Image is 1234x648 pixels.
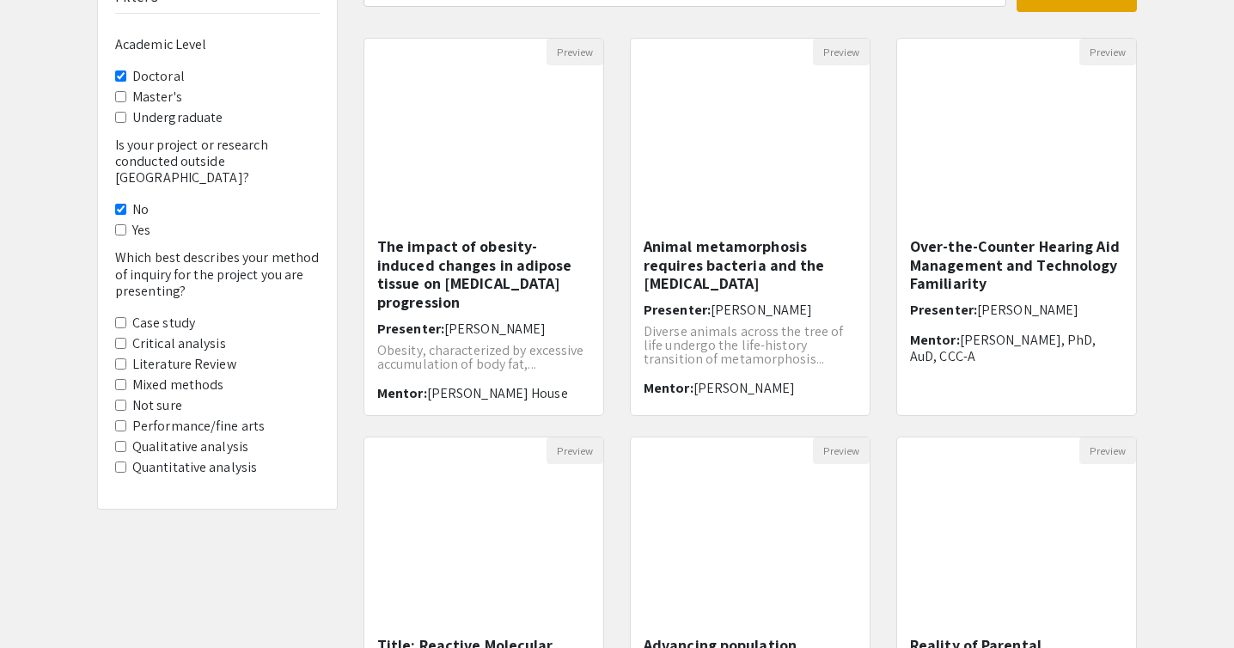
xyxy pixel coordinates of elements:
[132,457,257,478] label: Quantitative analysis
[910,237,1123,293] h5: Over-the-Counter Hearing Aid Management and Technology Familiarity
[132,333,226,354] label: Critical analysis
[977,301,1078,319] span: [PERSON_NAME]
[813,39,870,65] button: Preview
[1079,437,1136,464] button: Preview
[132,437,248,457] label: Qualitative analysis
[132,395,182,416] label: Not sure
[547,39,603,65] button: Preview
[132,220,150,241] label: Yes
[115,36,320,52] h6: Academic Level
[132,416,265,437] label: Performance/fine arts
[644,302,857,318] h6: Presenter:
[547,437,603,464] button: Preview
[644,237,857,293] h5: Animal metamorphosis requires bacteria and the [MEDICAL_DATA]
[896,38,1137,416] div: Open Presentation <p><span style="background-color: transparent; color: rgb(0, 0, 0);">Over-the-C...
[813,437,870,464] button: Preview
[363,38,604,416] div: Open Presentation <p>The impact of obesity-induced changes in adipose tissue on ovarian cancer pr...
[1079,39,1136,65] button: Preview
[115,137,320,186] h6: Is your project or research conducted outside [GEOGRAPHIC_DATA]?
[644,379,693,397] span: Mentor:
[630,38,871,416] div: Open Presentation <p><strong style="color: rgb(0, 0, 0);">Animal metamorphosis requires bacteria ...
[13,571,73,635] iframe: Chat
[711,301,812,319] span: [PERSON_NAME]
[132,354,236,375] label: Literature Review
[910,331,960,349] span: Mentor:
[377,384,427,402] span: Mentor:
[115,249,320,299] h6: Which best describes your method of inquiry for the project you are presenting?
[132,107,223,128] label: Undergraduate
[377,237,590,311] h5: The impact of obesity-induced changes in adipose tissue on [MEDICAL_DATA] progression
[377,341,584,373] span: Obesity, characterized by excessive accumulation of body fat,...
[910,331,1097,365] span: [PERSON_NAME], PhD, AuD, CCC-A
[132,87,182,107] label: Master's
[377,321,590,337] h6: Presenter:
[427,384,568,402] span: [PERSON_NAME] House
[693,379,795,397] span: [PERSON_NAME]
[910,302,1123,318] h6: Presenter:
[644,322,843,368] span: Diverse animals across the tree of life undergo the life-history transition of metamorphosis...
[132,313,195,333] label: Case study
[132,66,185,87] label: Doctoral
[132,199,149,220] label: No
[132,375,223,395] label: Mixed methods
[444,320,546,338] span: [PERSON_NAME]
